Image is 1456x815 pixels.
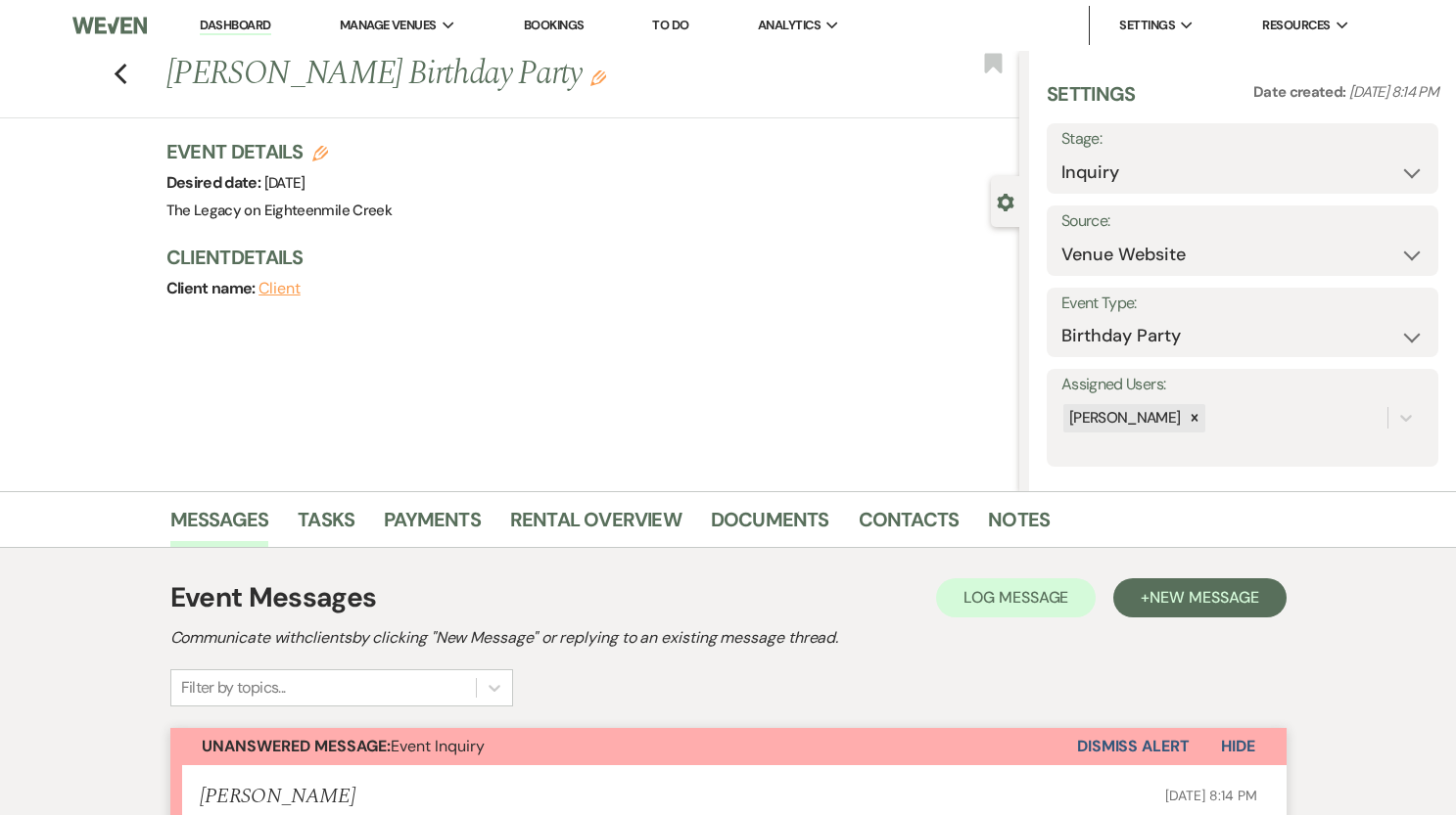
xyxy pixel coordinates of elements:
[1165,787,1256,804] span: [DATE] 8:14 PM
[1061,125,1424,154] label: Stage:
[170,504,269,547] a: Messages
[258,281,301,296] button: Client
[758,16,821,35] span: Analytics
[1349,82,1438,102] span: [DATE] 8:14 PM
[384,504,481,547] a: Payments
[166,138,393,165] h3: Event Details
[264,173,305,193] span: [DATE]
[200,17,270,35] a: Dashboard
[936,578,1096,617] button: Log Message
[1221,736,1255,756] span: Hide
[170,626,1287,650] h2: Communicate with clients by clicking "New Message" or replying to an existing message thread.
[166,278,259,298] span: Client name:
[590,68,606,86] button: Edit
[1077,728,1190,765] button: Dismiss Alert
[524,17,585,33] a: Bookings
[1047,80,1136,123] h3: Settings
[202,736,391,756] strong: Unanswered Message:
[963,587,1068,608] span: Log Message
[340,16,437,35] span: Manage Venues
[510,504,681,547] a: Rental Overview
[166,51,841,98] h1: [PERSON_NAME] Birthday Party
[298,504,354,547] a: Tasks
[170,728,1077,765] button: Unanswered Message:Event Inquiry
[1253,82,1349,102] span: Date created:
[1262,16,1330,35] span: Resources
[1113,578,1286,617] button: +New Message
[166,172,264,193] span: Desired date:
[1061,290,1424,318] label: Event Type:
[1061,207,1424,236] label: Source:
[202,736,485,756] span: Event Inquiry
[988,504,1050,547] a: Notes
[859,504,960,547] a: Contacts
[72,5,146,46] img: Weven Logo
[997,192,1014,210] button: Close lead details
[711,504,829,547] a: Documents
[170,577,377,618] h1: Event Messages
[166,244,1000,271] h3: Client Details
[1150,587,1258,608] span: New Message
[1063,404,1184,432] div: [PERSON_NAME]
[1119,16,1175,35] span: Settings
[652,17,688,33] a: To Do
[1061,371,1424,399] label: Assigned Users:
[181,676,286,700] div: Filter by topics...
[166,201,393,220] span: The Legacy on Eighteenmile Creek
[1190,728,1287,765] button: Hide
[200,785,355,809] h5: [PERSON_NAME]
